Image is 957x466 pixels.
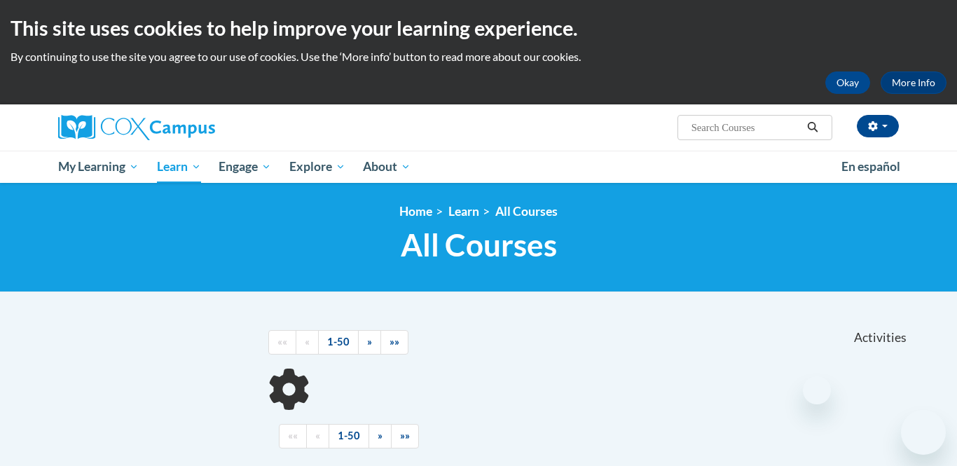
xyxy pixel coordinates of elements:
[37,151,920,183] div: Main menu
[11,49,946,64] p: By continuing to use the site you agree to our use of cookies. Use the ‘More info’ button to read...
[857,115,899,137] button: Account Settings
[803,376,831,404] iframe: Close message
[306,424,329,448] a: Previous
[58,158,139,175] span: My Learning
[832,152,909,181] a: En español
[390,336,399,348] span: »»
[400,430,410,441] span: »»
[49,151,148,183] a: My Learning
[901,410,946,455] iframe: Button to launch messaging window
[279,424,307,448] a: Begining
[289,158,345,175] span: Explore
[157,158,201,175] span: Learn
[854,330,907,345] span: Activities
[802,119,823,136] button: Search
[148,151,210,183] a: Learn
[354,151,420,183] a: About
[363,158,411,175] span: About
[825,71,870,94] button: Okay
[367,336,372,348] span: »
[280,151,354,183] a: Explore
[380,330,408,355] a: End
[391,424,419,448] a: End
[690,119,802,136] input: Search Courses
[448,204,479,219] a: Learn
[881,71,946,94] a: More Info
[268,330,296,355] a: Begining
[58,115,215,140] img: Cox Campus
[58,115,324,140] a: Cox Campus
[209,151,280,183] a: Engage
[315,430,320,441] span: «
[495,204,558,219] a: All Courses
[277,336,287,348] span: ««
[369,424,392,448] a: Next
[296,330,319,355] a: Previous
[11,14,946,42] h2: This site uses cookies to help improve your learning experience.
[288,430,298,441] span: ««
[378,430,383,441] span: »
[841,159,900,174] span: En español
[305,336,310,348] span: «
[399,204,432,219] a: Home
[318,330,359,355] a: 1-50
[329,424,369,448] a: 1-50
[401,226,557,263] span: All Courses
[219,158,271,175] span: Engage
[358,330,381,355] a: Next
